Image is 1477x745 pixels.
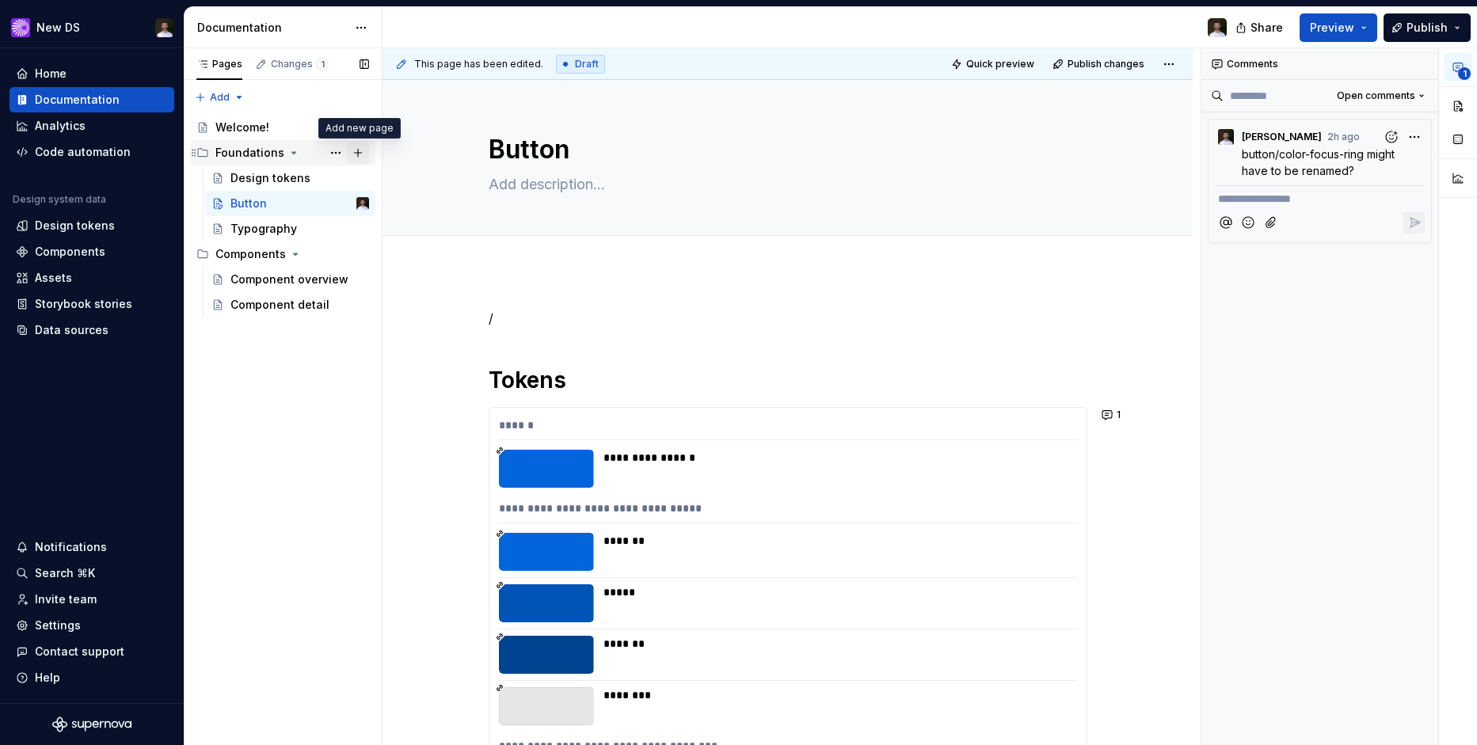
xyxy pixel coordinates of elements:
[35,644,124,659] div: Contact support
[210,91,230,104] span: Add
[1330,85,1432,107] button: Open comments
[1300,13,1377,42] button: Preview
[1337,89,1415,102] span: Open comments
[215,120,269,135] div: Welcome!
[35,218,115,234] div: Design tokens
[414,58,543,70] span: This page has been edited.
[230,221,297,237] div: Typography
[10,291,174,317] a: Storybook stories
[13,193,106,206] div: Design system data
[10,534,174,560] button: Notifications
[318,118,401,139] div: Add new page
[35,270,72,286] div: Assets
[489,309,1087,328] p: /
[1215,185,1425,207] div: Composer editor
[10,213,174,238] a: Design tokens
[190,241,375,267] div: Components
[230,196,267,211] div: Button
[1117,409,1121,421] span: 1
[10,113,174,139] a: Analytics
[1242,131,1322,143] span: [PERSON_NAME]
[10,587,174,612] a: Invite team
[35,591,97,607] div: Invite team
[10,61,174,86] a: Home
[1384,13,1471,42] button: Publish
[10,239,174,264] a: Components
[946,53,1041,75] button: Quick preview
[1097,404,1128,426] button: 1
[1218,129,1234,145] img: Tomas
[1251,20,1283,36] span: Share
[52,716,131,732] svg: Supernova Logo
[1403,126,1425,147] button: More
[316,58,329,70] span: 1
[190,86,249,108] button: Add
[1048,53,1152,75] button: Publish changes
[3,10,181,44] button: New DSTomas
[230,170,310,186] div: Design tokens
[10,139,174,165] a: Code automation
[35,244,105,260] div: Components
[485,131,1084,169] textarea: Button
[190,115,375,317] div: Page tree
[35,322,108,338] div: Data sources
[230,297,329,313] div: Component detail
[1208,18,1227,37] img: Tomas
[1228,13,1293,42] button: Share
[10,317,174,343] a: Data sources
[1215,212,1236,234] button: Mention someone
[966,58,1034,70] span: Quick preview
[230,272,348,287] div: Component overview
[205,191,375,216] a: ButtonTomas
[11,18,30,37] img: ea0f8e8f-8665-44dd-b89f-33495d2eb5f1.png
[215,246,286,262] div: Components
[356,197,369,210] img: Tomas
[205,165,375,191] a: Design tokens
[489,366,1087,394] h1: Tokens
[190,115,375,140] a: Welcome!
[1407,20,1448,36] span: Publish
[575,58,599,70] span: Draft
[1261,212,1282,234] button: Attach files
[35,296,132,312] div: Storybook stories
[155,18,174,37] img: Tomas
[1238,212,1259,234] button: Add emoji
[35,92,120,108] div: Documentation
[35,618,81,633] div: Settings
[205,267,375,292] a: Component overview
[1242,147,1398,177] span: button/color-focus-ring might have to be renamed?
[35,539,107,555] div: Notifications
[35,565,95,581] div: Search ⌘K
[35,66,67,82] div: Home
[35,670,60,686] div: Help
[10,265,174,291] a: Assets
[10,613,174,638] a: Settings
[36,20,80,36] div: New DS
[1380,126,1402,147] button: Add reaction
[1403,212,1425,234] button: Reply
[10,665,174,690] button: Help
[1201,48,1438,80] div: Comments
[1068,58,1144,70] span: Publish changes
[1310,20,1354,36] span: Preview
[10,561,174,586] button: Search ⌘K
[215,145,284,161] div: Foundations
[271,58,329,70] div: Changes
[10,639,174,664] button: Contact support
[35,144,131,160] div: Code automation
[35,118,86,134] div: Analytics
[205,292,375,317] a: Component detail
[205,216,375,241] a: Typography
[10,87,174,112] a: Documentation
[190,140,375,165] div: Foundations
[1458,67,1471,80] span: 1
[196,58,242,70] div: Pages
[197,20,347,36] div: Documentation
